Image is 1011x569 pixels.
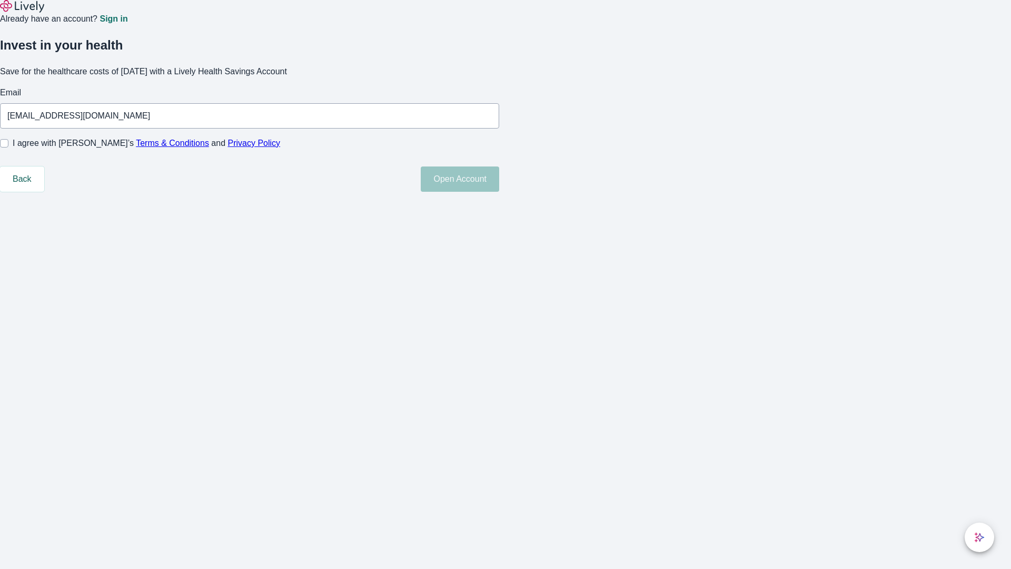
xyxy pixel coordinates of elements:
a: Terms & Conditions [136,139,209,148]
a: Privacy Policy [228,139,281,148]
a: Sign in [100,15,127,23]
button: chat [965,523,994,552]
svg: Lively AI Assistant [974,532,985,543]
span: I agree with [PERSON_NAME]’s and [13,137,280,150]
